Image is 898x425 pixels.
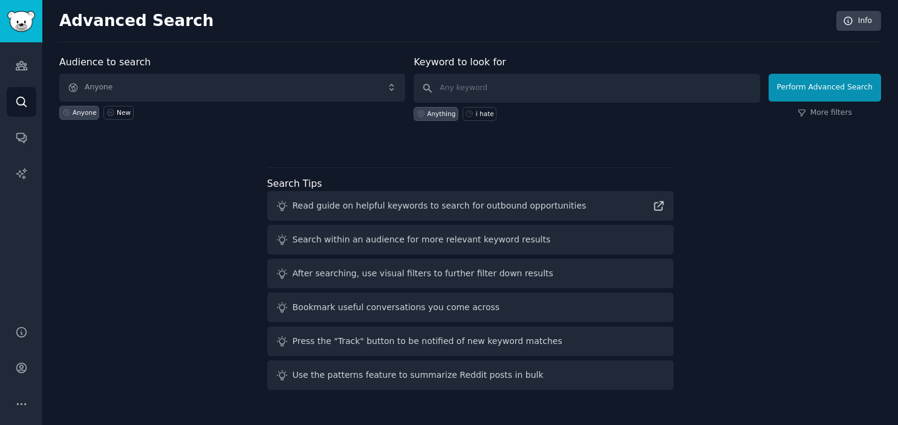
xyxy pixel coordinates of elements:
div: Anything [427,109,455,118]
div: Search within an audience for more relevant keyword results [293,233,551,246]
button: Perform Advanced Search [769,74,881,102]
a: More filters [798,108,852,118]
div: New [117,108,131,117]
img: GummySearch logo [7,11,35,32]
label: Audience to search [59,56,151,68]
div: Use the patterns feature to summarize Reddit posts in bulk [293,369,544,381]
label: Search Tips [267,178,322,189]
h2: Advanced Search [59,11,830,31]
div: Bookmark useful conversations you come across [293,301,500,314]
button: Anyone [59,74,405,102]
label: Keyword to look for [414,56,506,68]
div: After searching, use visual filters to further filter down results [293,267,553,280]
input: Any keyword [414,74,760,103]
div: Read guide on helpful keywords to search for outbound opportunities [293,200,587,212]
div: i hate [476,109,494,118]
a: New [103,106,133,120]
div: Press the "Track" button to be notified of new keyword matches [293,335,562,348]
a: Info [836,11,881,31]
div: Anyone [73,108,97,117]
